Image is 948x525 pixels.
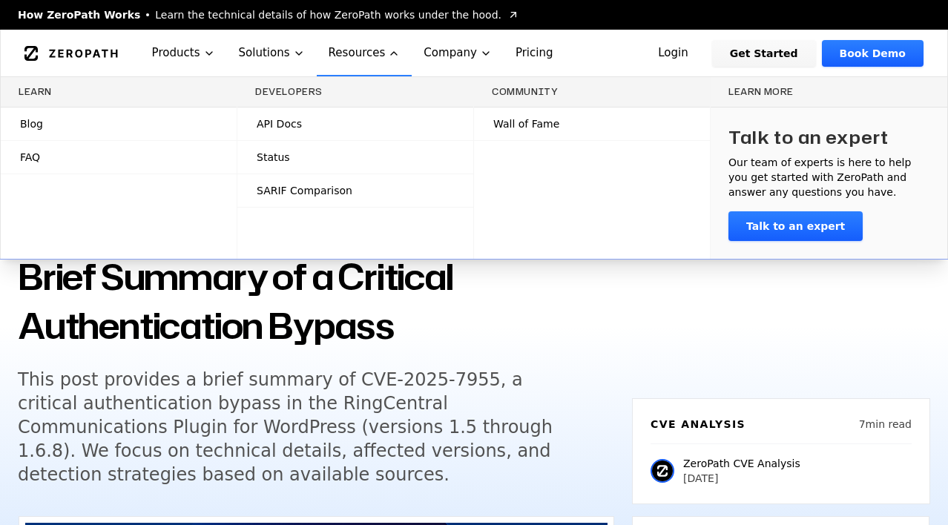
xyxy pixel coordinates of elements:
[257,183,352,198] span: SARIF Comparison
[20,116,43,131] span: Blog
[822,40,924,67] a: Book Demo
[1,141,237,174] a: FAQ
[728,211,863,241] a: Talk to an expert
[493,116,559,131] span: Wall of Fame
[255,86,455,98] h3: Developers
[412,30,504,76] button: Company
[683,471,800,486] p: [DATE]
[859,417,912,432] p: 7 min read
[237,174,473,207] a: SARIF Comparison
[18,368,587,486] h5: This post provides a brief summary of CVE-2025-7955, a critical authentication bypass in the Ring...
[683,456,800,471] p: ZeroPath CVE Analysis
[640,40,706,67] a: Login
[651,459,674,483] img: ZeroPath CVE Analysis
[19,86,219,98] h3: Learn
[317,30,412,76] button: Resources
[20,150,40,165] span: FAQ
[140,30,227,76] button: Products
[728,125,889,149] h3: Talk to an expert
[257,150,290,165] span: Status
[728,155,929,199] p: Our team of experts is here to help you get started with ZeroPath and answer any questions you have.
[728,86,929,98] h3: Learn more
[237,141,473,174] a: Status
[474,108,710,140] a: Wall of Fame
[227,30,317,76] button: Solutions
[651,417,745,432] h6: CVE Analysis
[155,7,501,22] span: Learn the technical details of how ZeroPath works under the hood.
[18,7,140,22] span: How ZeroPath Works
[712,40,816,67] a: Get Started
[237,108,473,140] a: API Docs
[492,86,692,98] h3: Community
[1,108,237,140] a: Blog
[504,30,565,76] a: Pricing
[18,7,519,22] a: How ZeroPath WorksLearn the technical details of how ZeroPath works under the hood.
[257,116,302,131] span: API Docs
